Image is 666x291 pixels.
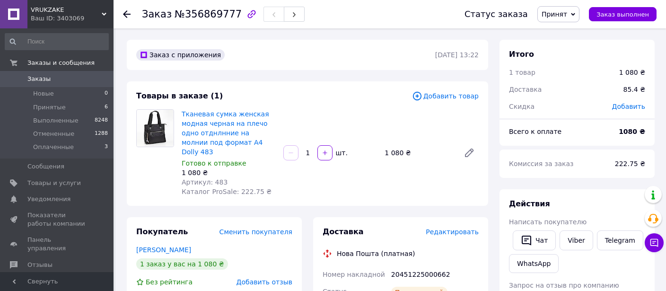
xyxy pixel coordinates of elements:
span: Скидка [509,103,535,110]
span: Заказы и сообщения [27,59,95,67]
span: Заказ выполнен [596,11,649,18]
div: Заказ с приложения [136,49,225,61]
span: Панель управления [27,236,88,253]
span: Показатели работы компании [27,211,88,228]
span: Выполненные [33,116,79,125]
span: Новые [33,89,54,98]
span: Товары и услуги [27,179,81,187]
span: Отзывы [27,261,53,269]
span: Сменить покупателя [219,228,292,236]
span: 3 [105,143,108,151]
span: Добавить отзыв [237,278,292,286]
span: 0 [105,89,108,98]
span: Добавить [612,103,645,110]
b: 1080 ₴ [619,128,645,135]
span: Каталог ProSale: 222.75 ₴ [182,188,272,195]
span: Готово к отправке [182,159,246,167]
span: Итого [509,50,534,59]
a: [PERSON_NAME] [136,246,191,254]
span: Всего к оплате [509,128,561,135]
a: Редактировать [460,143,479,162]
span: Сообщения [27,162,64,171]
span: 222.75 ₴ [615,160,645,168]
span: Заказ [142,9,172,20]
div: 1 080 ₴ [381,146,456,159]
div: 1 080 ₴ [619,68,645,77]
a: Viber [560,230,593,250]
span: Принятые [33,103,66,112]
span: Покупатель [136,227,188,236]
div: Вернуться назад [123,9,131,19]
button: Заказ выполнен [589,7,657,21]
button: Чат [513,230,556,250]
span: Артикул: 483 [182,178,228,186]
span: Редактировать [426,228,479,236]
span: Добавить товар [412,91,479,101]
span: Запрос на отзыв про компанию [509,282,619,289]
span: Действия [509,199,550,208]
span: Доставка [509,86,542,93]
div: Ваш ID: 3403069 [31,14,114,23]
div: шт. [333,148,349,158]
a: Telegram [597,230,643,250]
span: 1 товар [509,69,535,76]
a: WhatsApp [509,254,559,273]
span: Товары в заказе (1) [136,91,223,100]
img: Тканевая сумка женская модная черная на плечо одно отднлнние на молнии под формат А4 Dolly 483 [137,110,174,147]
div: 20451225000662 [389,266,481,283]
span: Отмененные [33,130,74,138]
input: Поиск [5,33,109,50]
div: Статус заказа [464,9,528,19]
div: 85.4 ₴ [618,79,651,100]
span: Заказы [27,75,51,83]
span: VRUKZAKE [31,6,102,14]
span: Доставка [323,227,364,236]
a: Тканевая сумка женская модная черная на плечо одно отднлнние на молнии под формат А4 Dolly 483 [182,110,269,156]
span: №356869777 [175,9,242,20]
span: Без рейтинга [146,278,193,286]
span: Номер накладной [323,271,385,278]
span: Принят [542,10,567,18]
button: Чат с покупателем [645,233,664,252]
span: 1288 [95,130,108,138]
time: [DATE] 13:22 [435,51,479,59]
span: Оплаченные [33,143,74,151]
div: 1 080 ₴ [182,168,276,177]
div: Нова Пошта (платная) [334,249,417,258]
span: 6 [105,103,108,112]
span: Написать покупателю [509,218,587,226]
span: Комиссия за заказ [509,160,574,168]
div: 1 заказ у вас на 1 080 ₴ [136,258,228,270]
span: Уведомления [27,195,70,203]
span: 8248 [95,116,108,125]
